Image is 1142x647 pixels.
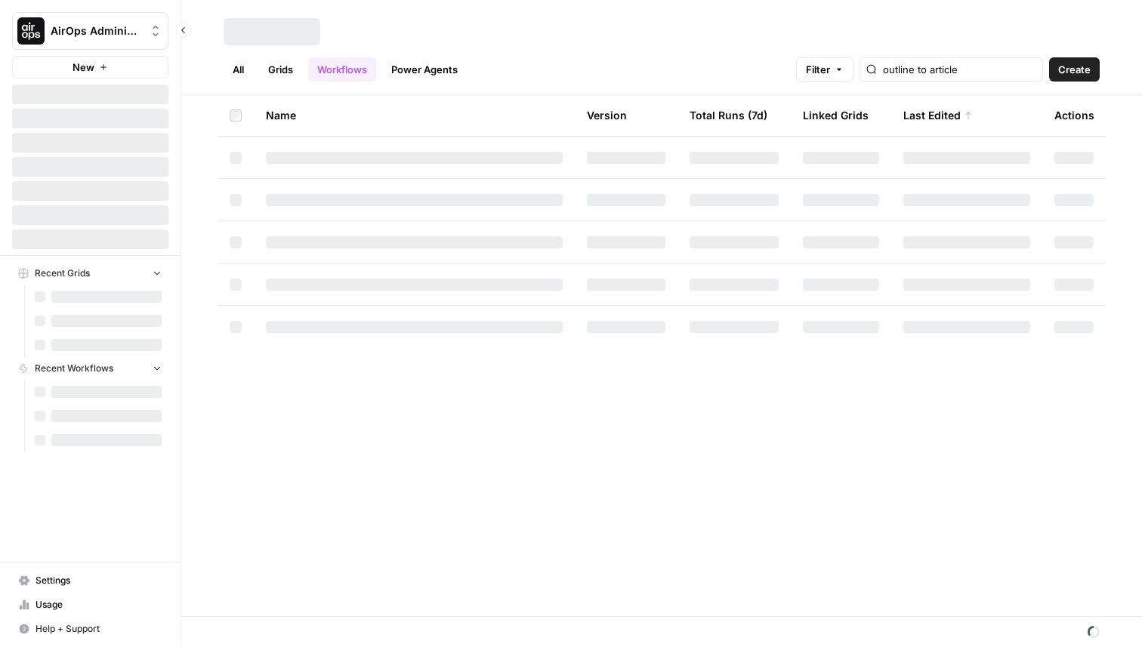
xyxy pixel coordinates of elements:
[587,94,627,136] div: Version
[12,617,168,641] button: Help + Support
[35,362,113,375] span: Recent Workflows
[12,262,168,285] button: Recent Grids
[224,57,253,82] a: All
[803,94,869,136] div: Linked Grids
[51,23,142,39] span: AirOps Administrative
[266,94,563,136] div: Name
[382,57,467,82] a: Power Agents
[12,593,168,617] a: Usage
[883,62,1036,77] input: Search
[35,598,162,612] span: Usage
[35,622,162,636] span: Help + Support
[12,568,168,593] a: Settings
[806,62,830,77] span: Filter
[12,56,168,79] button: New
[259,57,302,82] a: Grids
[73,60,94,75] span: New
[1054,94,1094,136] div: Actions
[690,94,767,136] div: Total Runs (7d)
[796,57,853,82] button: Filter
[17,17,45,45] img: AirOps Administrative Logo
[12,12,168,50] button: Workspace: AirOps Administrative
[35,267,90,280] span: Recent Grids
[1058,62,1091,77] span: Create
[1049,57,1100,82] button: Create
[35,574,162,587] span: Settings
[903,94,973,136] div: Last Edited
[308,57,376,82] a: Workflows
[12,357,168,380] button: Recent Workflows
